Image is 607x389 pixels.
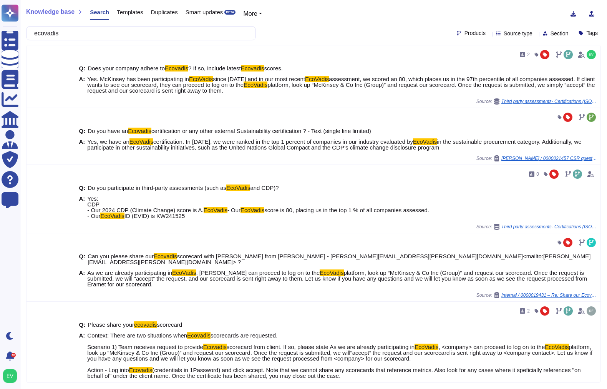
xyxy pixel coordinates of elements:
b: Q: [79,322,85,327]
span: Please share your [88,321,134,328]
mark: EcoVadis [189,76,213,82]
mark: EcoVadis [320,269,343,276]
mark: Ecovadis [187,332,211,339]
span: platform, look up “McKinsey & Co Inc (Group)” and request our scorecard. Once the request is subm... [87,81,595,94]
span: Source: [476,224,597,230]
b: A: [79,196,85,219]
span: Source: [476,98,597,105]
mark: EcoVadis [100,213,124,219]
mark: EcoVadis [545,344,569,350]
span: , <company> can proceed to log on to the [438,344,545,350]
span: 2 [527,309,530,313]
span: platform, look up “McKinsey & Co Inc (Group)” and request our scorecard. Once the request is subm... [87,344,592,373]
mark: EcoVadis [244,81,267,88]
span: Do you have an [88,128,128,134]
span: Source: [476,155,597,161]
span: [PERSON_NAME] / 0000021457 CSR questions for [PERSON_NAME] bidding [501,156,597,161]
mark: Ecovadis [154,253,177,259]
b: Q: [79,65,85,71]
mark: EcoVadis [226,185,250,191]
mark: EcoVadis [204,207,227,213]
span: since [DATE] and in our most recent [213,76,305,82]
mark: EcoVadis [129,138,153,145]
span: score is 80, placing us in the top 1 % of all companies assessed. - Our [87,207,429,219]
span: Duplicates [151,9,178,15]
span: ID (EVID) is KW241525 [124,213,185,219]
span: More [243,10,257,17]
span: Source: [476,292,597,298]
b: A: [79,270,85,287]
mark: ecovadis [134,321,157,328]
div: 9+ [11,353,16,357]
span: certification or any other external Sustainability certification ? - Text (single line limited) [151,128,371,134]
span: scores. [264,65,283,71]
span: , [PERSON_NAME] can proceed to log on to the [196,269,320,276]
span: Internal / 0000019431 – Re: Share our Ecovadis scorecard [501,293,597,298]
span: Does your company adhere to [88,65,165,71]
b: A: [79,139,85,150]
div: BETA [224,10,236,15]
span: Third party assessments- Certifications (ISO 14001-Ecovadis- CPD) [501,224,597,229]
span: Smart updates [186,9,223,15]
span: Do you participate in third-party assessments (such as [88,185,226,191]
b: Q: [79,253,85,265]
mark: EcoVadis [413,138,437,145]
span: Source type [504,31,532,36]
img: user [587,306,596,316]
span: scorecard with [PERSON_NAME] from [PERSON_NAME] - [PERSON_NAME][EMAIL_ADDRESS][PERSON_NAME][DOMAI... [88,253,590,265]
mark: Ecovadis [203,344,227,350]
span: Knowledge base [26,9,75,15]
mark: EcoVadis [415,344,438,350]
span: scorecard [157,321,182,328]
b: Q: [79,185,85,191]
span: Section [551,31,569,36]
mark: EcoVadis [172,269,196,276]
mark: Ecovadis [129,367,153,373]
span: platform, look up “McKinsey & Co Inc (Group)” and request our scorecard. Once the request is subm... [87,269,587,288]
span: Yes. McKinsey has been participating in [87,76,189,82]
mark: EcoVadis [240,207,264,213]
span: ? If so, include latest [188,65,241,71]
mark: EcoVadis [305,76,329,82]
span: 2 [527,52,530,57]
img: user [3,369,17,383]
mark: Ecovadis [128,128,151,134]
span: Products [464,30,486,36]
span: 0 [536,172,539,176]
span: Third party assessments- Certifications (ISO 14001-Ecovadis- CPD) [501,99,597,104]
span: Can you please share our [88,253,154,259]
img: user [587,50,596,59]
b: Q: [79,128,85,134]
span: certification. In [DATE], we were ranked in the top 1 percent of companies in our industry evalua... [153,138,413,145]
span: Templates [117,9,143,15]
span: scorecard from client. If so, please state As we are already participating in [227,344,415,350]
input: Search a question or template... [30,27,248,40]
button: More [243,9,262,18]
span: in the sustainable procurement category. Additionally, we participate in other sustainability ini... [87,138,581,151]
span: assessment, we scored an 80, which places us in the 97th percentile of all companies assessed. If... [87,76,595,88]
span: Yes: CDP - Our 2024 CDP (Climate Change) score is A. [87,195,203,213]
span: - Our [227,207,240,213]
span: Tags [586,30,598,36]
b: A: [79,76,85,93]
span: Yes, we have an [87,138,129,145]
mark: Ecovadis [165,65,188,71]
mark: Ecovadis [241,65,264,71]
button: user [2,367,22,384]
span: and CDP)? [250,185,279,191]
span: Context: There are two situations when [87,332,187,339]
span: As we are already participating in [87,269,172,276]
span: Search [90,9,109,15]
